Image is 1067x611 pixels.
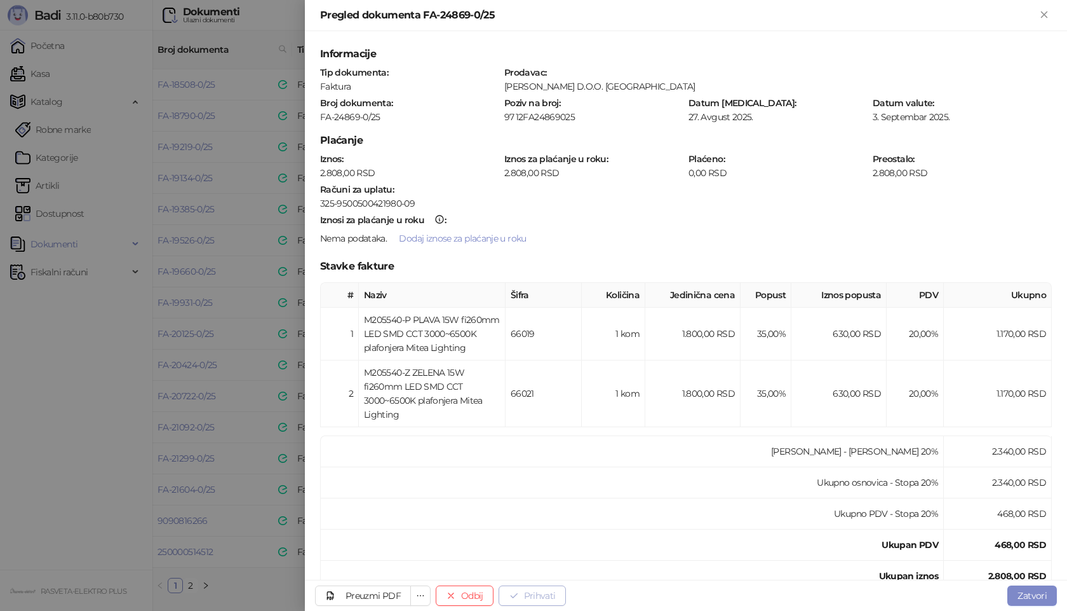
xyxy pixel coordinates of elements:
td: 1.170,00 RSD [944,360,1052,427]
td: 66019 [506,308,582,360]
td: 1.800,00 RSD [645,360,741,427]
td: 35,00% [741,308,791,360]
div: M205540-Z ZELENA 15W fi260mm LED SMD CCT 3000~6500K plafonjera Mitea Lighting [364,366,500,422]
strong: Prodavac : [504,67,546,78]
div: 27. Avgust 2025. [687,111,869,123]
strong: 2.808,00 RSD [988,570,1046,582]
strong: Tip dokumenta : [320,67,388,78]
button: Prihvati [499,586,566,606]
div: M205540-P PLAVA 15W fi260mm LED SMD CCT 3000~6500K plafonjera Mitea Lighting [364,313,500,355]
td: 66021 [506,360,582,427]
div: 3. Septembar 2025. [871,111,1053,123]
strong: Ukupan PDV [882,539,938,551]
span: 20,00 % [909,328,938,340]
strong: Datum valute : [873,97,934,109]
div: Preuzmi PDF [346,590,401,601]
td: 630,00 RSD [791,308,887,360]
span: 20,00 % [909,388,938,399]
td: 468,00 RSD [944,498,1052,530]
div: . [319,228,1053,249]
div: 2.808,00 RSD [871,167,1053,179]
th: Iznos popusta [791,283,887,308]
strong: : [320,214,446,226]
strong: Datum [MEDICAL_DATA] : [688,97,796,109]
strong: Poziv na broj : [504,97,560,109]
td: 1 kom [582,360,645,427]
div: Iznosi za plaćanje u roku [320,216,424,224]
div: Faktura [319,81,500,92]
div: 12FA24869025 [515,111,683,123]
th: Naziv [359,283,506,308]
td: 1.170,00 RSD [944,308,1052,360]
span: ellipsis [416,591,425,600]
button: Zatvori [1007,586,1057,606]
td: 35,00% [741,360,791,427]
h5: Informacije [320,46,1052,62]
td: [PERSON_NAME] - [PERSON_NAME] 20% [321,436,944,467]
th: Ukupno [944,283,1052,308]
strong: Računi za uplatu : [320,184,394,195]
td: 1 kom [582,308,645,360]
div: 0,00 RSD [687,167,869,179]
div: Pregled dokumenta FA-24869-0/25 [320,8,1037,23]
td: Ukupno PDV - Stopa 20% [321,498,944,530]
div: FA-24869-0/25 [319,111,500,123]
strong: 468,00 RSD [995,539,1046,551]
strong: Iznos za plaćanje u roku : [504,153,608,165]
td: 2 [321,360,359,427]
th: Popust [741,283,791,308]
td: Ukupno osnovica - Stopa 20% [321,467,944,498]
button: Dodaj iznose za plaćanje u roku [389,228,536,249]
td: 1.800,00 RSD [645,308,741,360]
div: 325-9500500421980-09 [320,198,1052,209]
th: Jedinična cena [645,283,741,308]
a: Preuzmi PDF [315,586,411,606]
td: 630,00 RSD [791,360,887,427]
strong: Preostalo : [873,153,915,165]
td: 2.340,00 RSD [944,467,1052,498]
th: Šifra [506,283,582,308]
strong: Broj dokumenta : [320,97,393,109]
strong: Iznos : [320,153,343,165]
strong: Ukupan iznos [879,570,938,582]
button: Zatvori [1037,8,1052,23]
td: 2.340,00 RSD [944,436,1052,467]
th: # [321,283,359,308]
span: Nema podataka [320,233,386,244]
div: 2.808,00 RSD [319,167,500,179]
button: Odbij [436,586,493,606]
th: Količina [582,283,645,308]
div: 97 [504,111,515,123]
div: 2.808,00 RSD [503,167,685,179]
h5: Stavke fakture [320,259,1052,274]
th: PDV [887,283,944,308]
strong: Plaćeno : [688,153,725,165]
div: [PERSON_NAME] D.O.O. [GEOGRAPHIC_DATA] [504,81,1051,92]
h5: Plaćanje [320,133,1052,148]
td: 1 [321,308,359,360]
